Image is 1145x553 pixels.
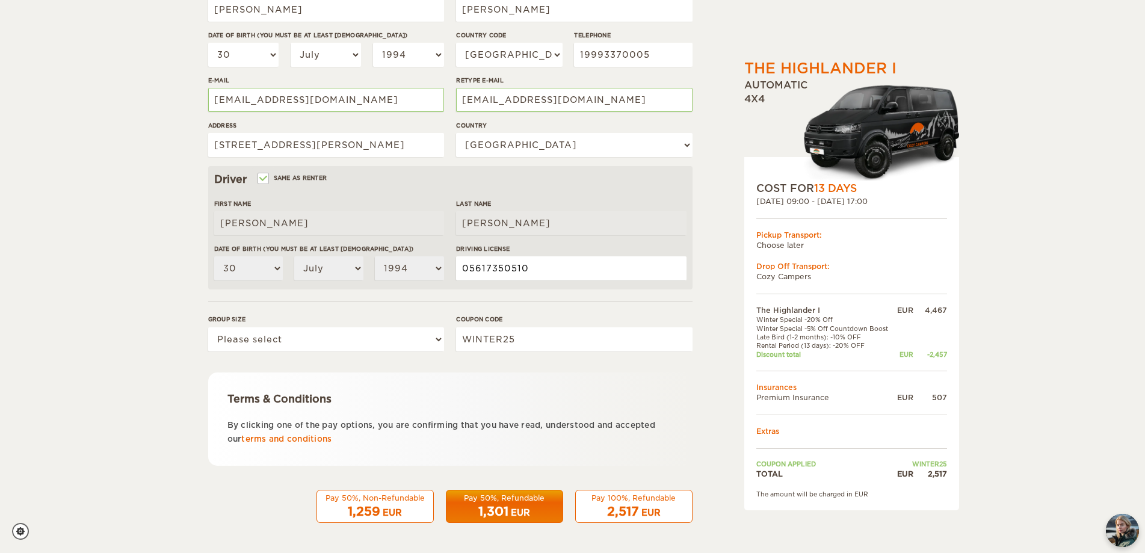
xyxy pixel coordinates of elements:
[574,43,692,67] input: e.g. 1 234 567 890
[756,230,947,240] div: Pickup Transport:
[456,76,692,85] label: Retype E-mail
[348,504,380,519] span: 1,259
[259,172,327,184] label: Same as renter
[913,305,947,315] div: 4,467
[913,350,947,359] div: -2,457
[756,350,895,359] td: Discount total
[1106,514,1139,547] img: Freyja at Cozy Campers
[744,79,959,181] div: Automatic 4x4
[316,490,434,524] button: Pay 50%, Non-Refundable 1,259 EUR
[214,172,687,187] div: Driver
[456,211,686,235] input: e.g. Smith
[756,392,895,403] td: Premium Insurance
[208,88,444,112] input: e.g. example@example.com
[756,469,895,479] td: TOTAL
[214,199,444,208] label: First Name
[756,490,947,498] div: The amount will be charged in EUR
[241,434,332,443] a: terms and conditions
[456,88,692,112] input: e.g. example@example.com
[913,469,947,479] div: 2,517
[456,256,686,280] input: e.g. 14789654B
[208,315,444,324] label: Group size
[792,82,959,181] img: Cozy-3.png
[208,76,444,85] label: E-mail
[756,181,947,196] div: COST FOR
[456,121,692,130] label: Country
[214,211,444,235] input: e.g. William
[456,244,686,253] label: Driving License
[575,490,693,524] button: Pay 100%, Refundable 2,517 EUR
[756,261,947,271] div: Drop Off Transport:
[324,493,426,503] div: Pay 50%, Non-Refundable
[894,305,913,315] div: EUR
[756,460,895,468] td: Coupon applied
[12,523,37,540] a: Cookie settings
[456,31,562,40] label: Country Code
[259,176,267,184] input: Same as renter
[574,31,692,40] label: Telephone
[894,460,946,468] td: WINTER25
[227,392,673,406] div: Terms & Conditions
[641,507,661,519] div: EUR
[756,382,947,392] td: Insurances
[607,504,639,519] span: 2,517
[894,469,913,479] div: EUR
[913,392,947,403] div: 507
[446,490,563,524] button: Pay 50%, Refundable 1,301 EUR
[383,507,402,519] div: EUR
[208,31,444,40] label: Date of birth (You must be at least [DEMOGRAPHIC_DATA])
[894,392,913,403] div: EUR
[227,418,673,446] p: By clicking one of the pay options, you are confirming that you have read, understood and accepte...
[208,121,444,130] label: Address
[456,315,692,324] label: Coupon code
[756,333,895,341] td: Late Bird (1-2 months): -10% OFF
[511,507,530,519] div: EUR
[814,182,857,194] span: 13 Days
[756,426,947,436] td: Extras
[756,315,895,324] td: Winter Special -20% Off
[456,199,686,208] label: Last Name
[756,341,895,350] td: Rental Period (13 days): -20% OFF
[756,324,895,333] td: Winter Special -5% Off Countdown Boost
[756,305,895,315] td: The Highlander I
[454,493,555,503] div: Pay 50%, Refundable
[756,240,947,250] td: Choose later
[756,271,947,282] td: Cozy Campers
[744,58,897,79] div: The Highlander I
[208,133,444,157] input: e.g. Street, City, Zip Code
[583,493,685,503] div: Pay 100%, Refundable
[214,244,444,253] label: Date of birth (You must be at least [DEMOGRAPHIC_DATA])
[478,504,508,519] span: 1,301
[1106,514,1139,547] button: chat-button
[894,350,913,359] div: EUR
[756,196,947,206] div: [DATE] 09:00 - [DATE] 17:00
